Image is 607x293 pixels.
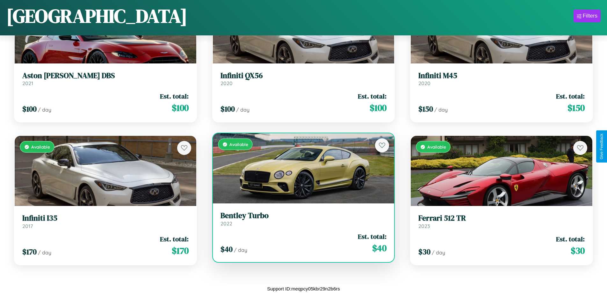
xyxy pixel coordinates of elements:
[556,234,585,244] span: Est. total:
[220,211,387,227] a: Bentley Turbo2022
[418,246,430,257] span: $ 30
[567,101,585,114] span: $ 150
[418,71,585,80] h3: Infiniti M45
[432,249,445,256] span: / day
[172,101,189,114] span: $ 100
[358,92,387,101] span: Est. total:
[220,71,387,80] h3: Infiniti QX56
[418,223,430,229] span: 2023
[571,244,585,257] span: $ 30
[220,80,233,86] span: 2020
[418,214,585,229] a: Ferrari 512 TR2023
[358,232,387,241] span: Est. total:
[38,249,51,256] span: / day
[556,92,585,101] span: Est. total:
[434,106,448,113] span: / day
[31,144,50,150] span: Available
[267,284,340,293] p: Support ID: meqpcy05kbr29n2b6rs
[574,10,601,22] button: Filters
[220,104,235,114] span: $ 100
[427,144,446,150] span: Available
[418,80,430,86] span: 2020
[418,71,585,87] a: Infiniti M452020
[22,71,189,80] h3: Aston [PERSON_NAME] DBS
[22,104,37,114] span: $ 100
[372,242,387,254] span: $ 40
[38,106,51,113] span: / day
[160,92,189,101] span: Est. total:
[22,71,189,87] a: Aston [PERSON_NAME] DBS2021
[22,214,189,229] a: Infiniti I352017
[160,234,189,244] span: Est. total:
[220,244,233,254] span: $ 40
[234,247,247,253] span: / day
[22,80,33,86] span: 2021
[22,246,37,257] span: $ 170
[229,142,248,147] span: Available
[22,223,33,229] span: 2017
[418,214,585,223] h3: Ferrari 512 TR
[370,101,387,114] span: $ 100
[6,3,187,29] h1: [GEOGRAPHIC_DATA]
[236,106,249,113] span: / day
[220,71,387,87] a: Infiniti QX562020
[220,220,232,227] span: 2022
[583,13,597,19] div: Filters
[22,214,189,223] h3: Infiniti I35
[220,211,387,220] h3: Bentley Turbo
[418,104,433,114] span: $ 150
[172,244,189,257] span: $ 170
[599,134,604,159] div: Give Feedback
